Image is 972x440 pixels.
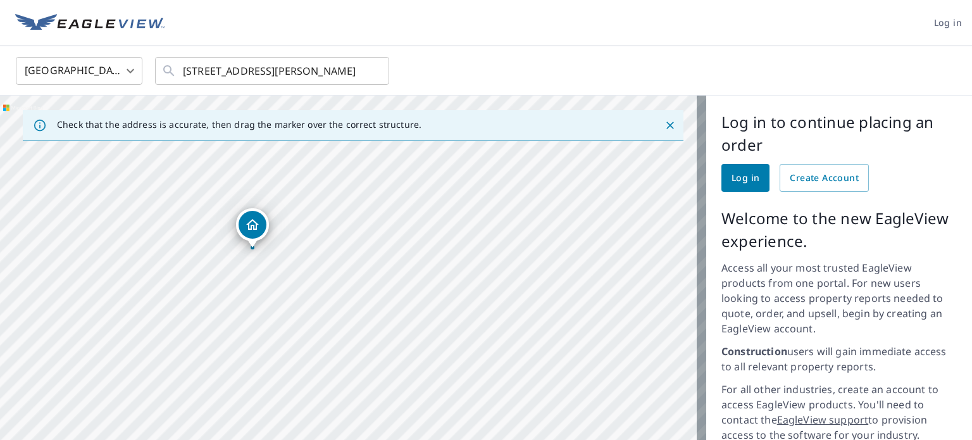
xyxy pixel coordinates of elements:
p: users will gain immediate access to all relevant property reports. [721,344,957,374]
a: EagleView support [777,413,869,427]
p: Welcome to the new EagleView experience. [721,207,957,253]
p: Access all your most trusted EagleView products from one portal. For new users looking to access ... [721,260,957,336]
span: Log in [934,15,962,31]
div: Dropped pin, building 1, Residential property, 130 S Brown St Vinita, OK 74301 [236,208,269,248]
p: Log in to continue placing an order [721,111,957,156]
input: Search by address or latitude-longitude [183,53,363,89]
a: Log in [721,164,769,192]
a: Create Account [780,164,869,192]
span: Create Account [790,170,859,186]
img: EV Logo [15,14,165,33]
strong: Construction [721,344,787,358]
button: Close [662,117,678,134]
p: Check that the address is accurate, then drag the marker over the correct structure. [57,119,421,130]
div: [GEOGRAPHIC_DATA] [16,53,142,89]
span: Log in [732,170,759,186]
